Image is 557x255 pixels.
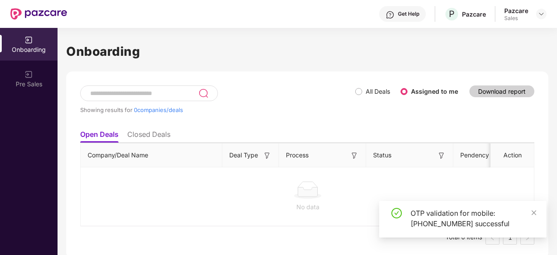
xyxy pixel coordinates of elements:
[538,10,545,17] img: svg+xml;base64,PHN2ZyBpZD0iRHJvcGRvd24tMzJ4MzIiIHhtbG5zPSJodHRwOi8vd3d3LnczLm9yZy8yMDAwL3N2ZyIgd2...
[460,150,499,160] span: Pendency On
[469,85,534,97] button: Download report
[263,151,272,160] img: svg+xml;base64,PHN2ZyB3aWR0aD0iMTYiIGhlaWdodD0iMTYiIHZpZXdCb3g9IjAgMCAxNiAxNiIgZmlsbD0ibm9uZSIgeG...
[504,7,528,15] div: Pazcare
[127,130,170,143] li: Closed Deals
[411,88,458,95] label: Assigned to me
[66,42,548,61] h1: Onboarding
[491,143,534,167] th: Action
[504,15,528,22] div: Sales
[398,10,419,17] div: Get Help
[411,208,536,229] div: OTP validation for mobile: [PHONE_NUMBER] successful
[391,208,402,218] span: check-circle
[520,231,534,245] li: Next Page
[229,150,258,160] span: Deal Type
[350,151,359,160] img: svg+xml;base64,PHN2ZyB3aWR0aD0iMTYiIGhlaWdodD0iMTYiIHZpZXdCb3g9IjAgMCAxNiAxNiIgZmlsbD0ibm9uZSIgeG...
[88,202,528,212] div: No data
[80,106,355,113] div: Showing results for
[286,150,309,160] span: Process
[373,150,391,160] span: Status
[198,88,208,99] img: svg+xml;base64,PHN2ZyB3aWR0aD0iMjQiIGhlaWdodD0iMjUiIHZpZXdCb3g9IjAgMCAyNCAyNSIgZmlsbD0ibm9uZSIgeG...
[437,151,446,160] img: svg+xml;base64,PHN2ZyB3aWR0aD0iMTYiIGhlaWdodD0iMTYiIHZpZXdCb3g9IjAgMCAxNiAxNiIgZmlsbD0ibm9uZSIgeG...
[386,10,394,19] img: svg+xml;base64,PHN2ZyBpZD0iSGVscC0zMngzMiIgeG1sbnM9Imh0dHA6Ly93d3cudzMub3JnLzIwMDAvc3ZnIiB3aWR0aD...
[486,231,499,245] button: left
[10,8,67,20] img: New Pazcare Logo
[520,231,534,245] button: right
[134,106,183,113] span: 0 companies/deals
[366,88,390,95] label: All Deals
[531,210,537,216] span: close
[24,36,33,44] img: svg+xml;base64,PHN2ZyB3aWR0aD0iMjAiIGhlaWdodD0iMjAiIHZpZXdCb3g9IjAgMCAyMCAyMCIgZmlsbD0ibm9uZSIgeG...
[462,10,486,18] div: Pazcare
[80,130,119,143] li: Open Deals
[81,143,222,167] th: Company/Deal Name
[24,70,33,79] img: svg+xml;base64,PHN2ZyB3aWR0aD0iMjAiIGhlaWdodD0iMjAiIHZpZXdCb3g9IjAgMCAyMCAyMCIgZmlsbD0ibm9uZSIgeG...
[449,9,455,19] span: P
[486,231,499,245] li: Previous Page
